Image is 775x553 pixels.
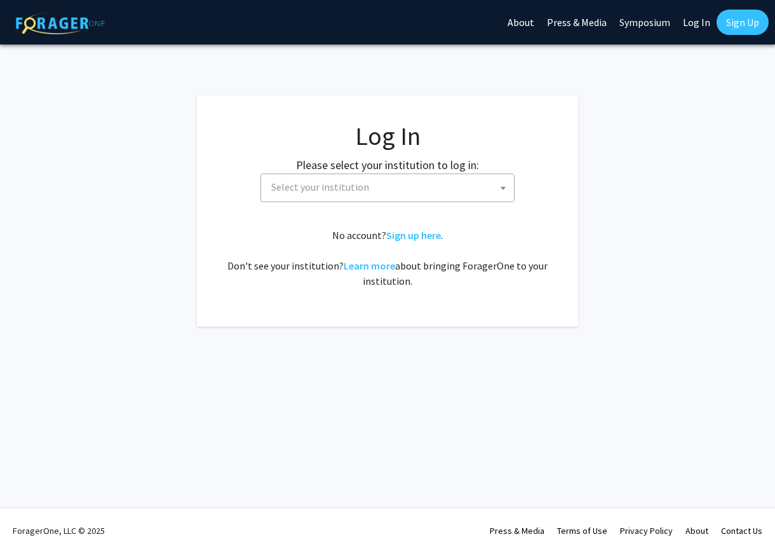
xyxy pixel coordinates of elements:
div: No account? . Don't see your institution? about bringing ForagerOne to your institution. [222,228,553,289]
span: Select your institution [260,174,515,202]
a: Sign up here [386,229,441,242]
div: ForagerOne, LLC © 2025 [13,509,105,553]
img: ForagerOne Logo [16,12,105,34]
span: Select your institution [266,174,514,200]
a: About [685,525,708,536]
a: Privacy Policy [620,525,673,536]
label: Please select your institution to log in: [296,156,479,174]
a: Press & Media [490,525,544,536]
a: Terms of Use [557,525,607,536]
a: Contact Us [721,525,762,536]
a: Learn more about bringing ForagerOne to your institution [344,259,395,272]
span: Select your institution [271,181,369,193]
a: Sign Up [717,10,769,35]
h1: Log In [222,121,553,151]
